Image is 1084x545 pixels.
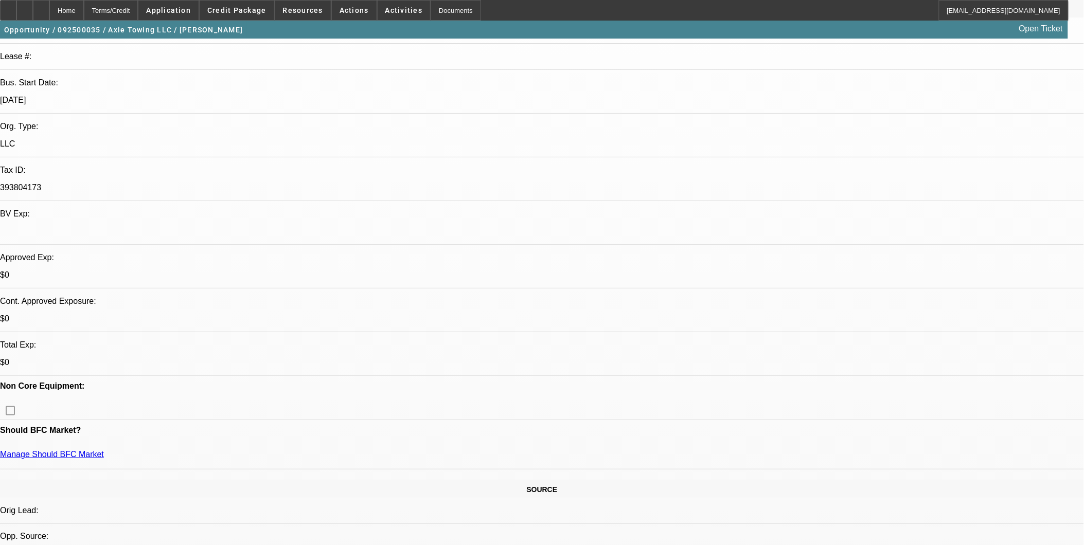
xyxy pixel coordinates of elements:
span: Opportunity / 092500035 / Axle Towing LLC / [PERSON_NAME] [4,26,243,34]
button: Actions [332,1,377,20]
button: Credit Package [200,1,274,20]
span: Resources [283,6,323,14]
span: Activities [385,6,423,14]
button: Application [138,1,199,20]
span: Application [146,6,191,14]
span: Credit Package [207,6,266,14]
a: Open Ticket [1015,20,1067,38]
span: Actions [340,6,369,14]
button: Resources [275,1,331,20]
button: Activities [378,1,431,20]
span: SOURCE [527,485,558,494]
